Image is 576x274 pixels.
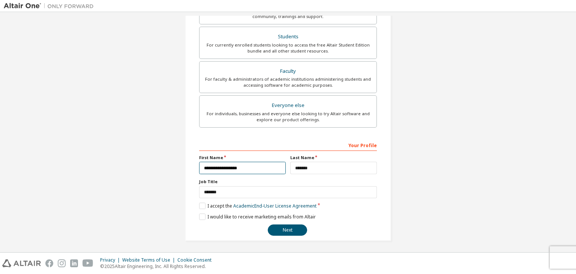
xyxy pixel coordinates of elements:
div: For currently enrolled students looking to access the free Altair Student Edition bundle and all ... [204,42,372,54]
label: I accept the [199,203,316,209]
div: Everyone else [204,100,372,111]
img: instagram.svg [58,259,66,267]
img: Altair One [4,2,97,10]
button: Next [268,224,307,236]
img: linkedin.svg [70,259,78,267]
div: For individuals, businesses and everyone else looking to try Altair software and explore our prod... [204,111,372,123]
div: Faculty [204,66,372,77]
label: Job Title [199,179,377,185]
div: Cookie Consent [177,257,216,263]
p: © 2025 Altair Engineering, Inc. All Rights Reserved. [100,263,216,269]
a: Academic End-User License Agreement [233,203,316,209]
label: I would like to receive marketing emails from Altair [199,214,316,220]
div: Privacy [100,257,122,263]
div: Students [204,32,372,42]
img: altair_logo.svg [2,259,41,267]
img: facebook.svg [45,259,53,267]
label: First Name [199,155,286,161]
img: youtube.svg [82,259,93,267]
div: For faculty & administrators of academic institutions administering students and accessing softwa... [204,76,372,88]
div: Your Profile [199,139,377,151]
div: Website Terms of Use [122,257,177,263]
label: Last Name [290,155,377,161]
